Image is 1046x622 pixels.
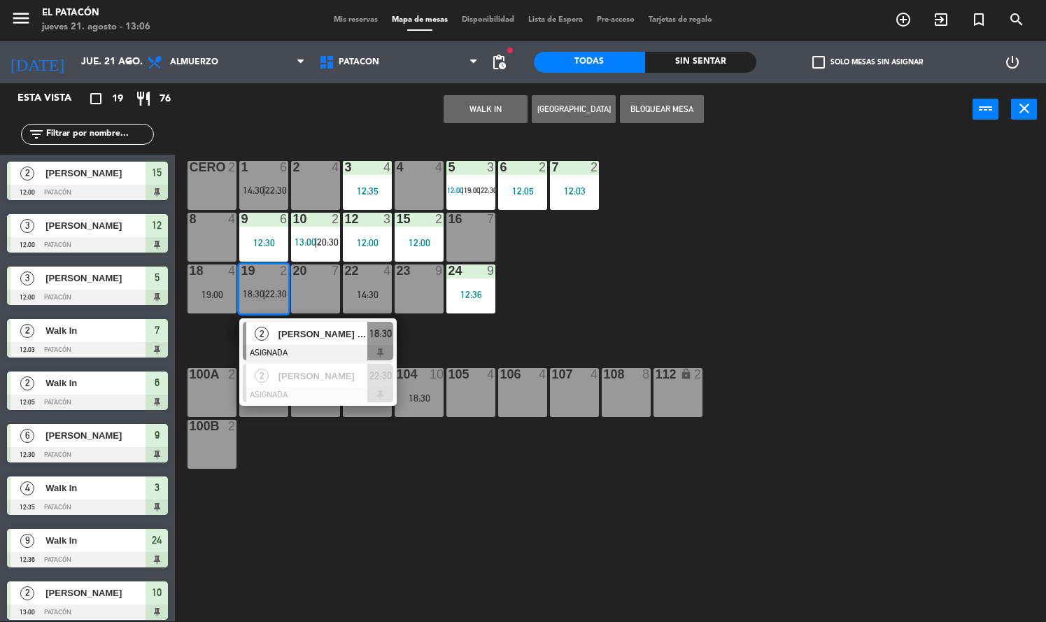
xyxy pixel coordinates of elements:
[228,368,236,381] div: 2
[278,327,368,341] span: [PERSON_NAME] [PERSON_NAME]
[487,161,495,174] div: 3
[170,57,218,67] span: Almuerzo
[487,213,495,225] div: 7
[591,161,599,174] div: 2
[655,368,656,381] div: 112
[532,95,616,123] button: [GEOGRAPHIC_DATA]
[487,368,495,381] div: 4
[694,368,702,381] div: 2
[45,218,146,233] span: [PERSON_NAME]
[20,481,34,495] span: 4
[135,90,152,107] i: restaurant
[550,186,599,196] div: 12:03
[1011,99,1037,120] button: close
[339,57,379,67] span: Patacón
[332,264,340,277] div: 7
[327,16,385,24] span: Mis reservas
[112,91,123,107] span: 19
[435,213,444,225] div: 2
[506,46,514,55] span: fiber_manual_record
[228,420,236,432] div: 2
[265,185,287,196] span: 22:30
[20,586,34,600] span: 2
[385,16,455,24] span: Mapa de mesas
[155,322,160,339] span: 7
[155,427,160,444] span: 9
[435,264,444,277] div: 9
[20,271,34,285] span: 3
[521,16,590,24] span: Lista de Espera
[446,290,495,299] div: 12:36
[243,288,264,299] span: 18:30
[642,16,719,24] span: Tarjetas de regalo
[45,376,146,390] span: Walk In
[383,264,392,277] div: 4
[239,238,288,248] div: 12:30
[895,11,912,28] i: add_circle_outline
[155,479,160,496] span: 3
[45,428,146,443] span: [PERSON_NAME]
[155,374,160,391] span: 6
[255,369,269,383] span: 2
[120,54,136,71] i: arrow_drop_down
[444,95,528,123] button: WALK IN
[152,584,162,601] span: 10
[396,213,397,225] div: 15
[152,217,162,234] span: 12
[344,161,345,174] div: 3
[20,324,34,338] span: 2
[20,376,34,390] span: 2
[591,368,599,381] div: 4
[45,323,146,338] span: Walk In
[42,20,150,34] div: jueves 21. agosto - 13:06
[680,368,692,380] i: lock
[481,186,497,195] span: 22:30
[1004,54,1021,71] i: power_settings_new
[490,54,507,71] span: pending_actions
[590,16,642,24] span: Pre-acceso
[462,186,464,195] span: |
[448,213,448,225] div: 16
[395,238,444,248] div: 12:00
[539,161,547,174] div: 2
[10,8,31,29] i: menu
[243,185,264,196] span: 14:30
[447,186,463,195] span: 12:00
[396,161,397,174] div: 4
[448,264,448,277] div: 24
[395,393,444,403] div: 18:30
[487,264,495,277] div: 9
[20,219,34,233] span: 3
[263,288,266,299] span: |
[332,161,340,174] div: 4
[812,56,923,69] label: Solo mesas sin asignar
[228,213,236,225] div: 4
[45,586,146,600] span: [PERSON_NAME]
[369,367,392,384] span: 22:30
[45,127,153,142] input: Filtrar por nombre...
[255,327,269,341] span: 2
[539,368,547,381] div: 4
[7,90,101,107] div: Esta vista
[263,185,266,196] span: |
[642,368,651,381] div: 8
[343,290,392,299] div: 14:30
[812,56,825,69] span: check_box_outline_blank
[280,264,288,277] div: 2
[448,161,448,174] div: 5
[933,11,949,28] i: exit_to_app
[152,532,162,549] span: 24
[45,481,146,495] span: Walk In
[464,186,480,195] span: 19:00
[534,52,645,73] div: Todas
[45,166,146,181] span: [PERSON_NAME]
[455,16,521,24] span: Disponibilidad
[42,6,150,20] div: El Patacón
